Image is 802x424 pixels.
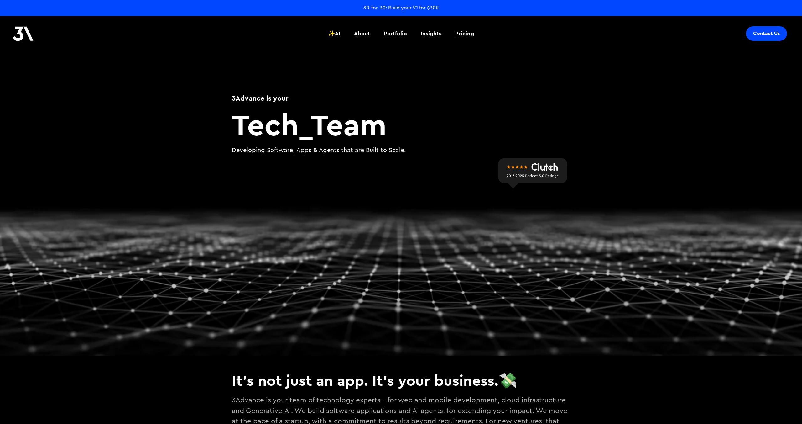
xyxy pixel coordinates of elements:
a: ✨AI [324,22,344,45]
div: ✨AI [328,29,340,38]
div: Contact Us [753,30,780,37]
a: Pricing [451,22,478,45]
div: Pricing [455,29,474,38]
h1: 3Advance is your [232,93,570,103]
a: Contact Us [746,26,787,41]
span: _ [299,105,311,143]
h2: Team [232,109,570,140]
div: Insights [421,29,441,38]
a: Insights [417,22,445,45]
a: 30-for-30: Build your V1 for $30K [363,4,439,11]
div: Portfolio [384,29,407,38]
a: About [350,22,374,45]
h3: It's not just an app. It's your business.💸 [232,371,570,390]
div: About [354,29,370,38]
a: Portfolio [380,22,411,45]
p: Developing Software, Apps & Agents that are Built to Scale. [232,146,570,155]
span: Tech [232,105,299,143]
